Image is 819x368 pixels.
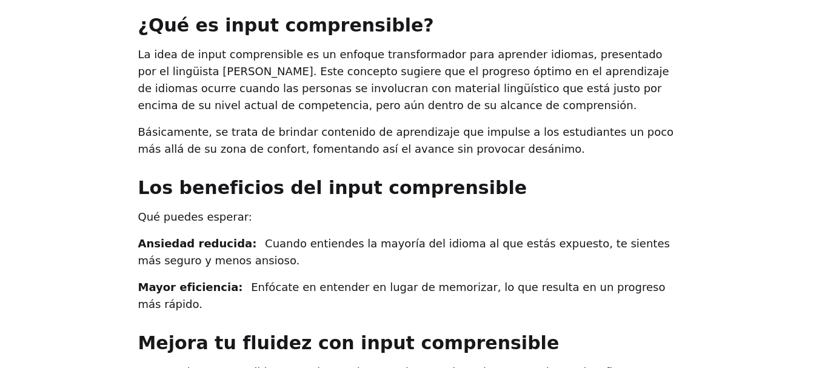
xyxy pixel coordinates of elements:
h2: Los beneficios del input comprensible [138,177,681,199]
span: Ansiedad reducida: [138,237,257,250]
h2: ¿Qué es input comprensible? [138,15,681,36]
span: Cuando entiendes la mayoría del idioma al que estás expuesto, te sientes más seguro y menos ansioso. [138,237,670,267]
span: Enfócate en entender en lugar de memorizar, lo que resulta en un progreso más rápido. [138,281,666,310]
span: Mayor eficiencia: [138,281,243,293]
h2: Mejora tu fluidez con input comprensible [138,332,681,354]
p: Básicamente, se trata de brindar contenido de aprendizaje que impulse a los estudiantes un poco m... [138,124,681,158]
p: La idea de input comprensible es un enfoque transformador para aprender idiomas, presentado por e... [138,46,681,114]
p: Qué puedes esperar: [138,209,681,226]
